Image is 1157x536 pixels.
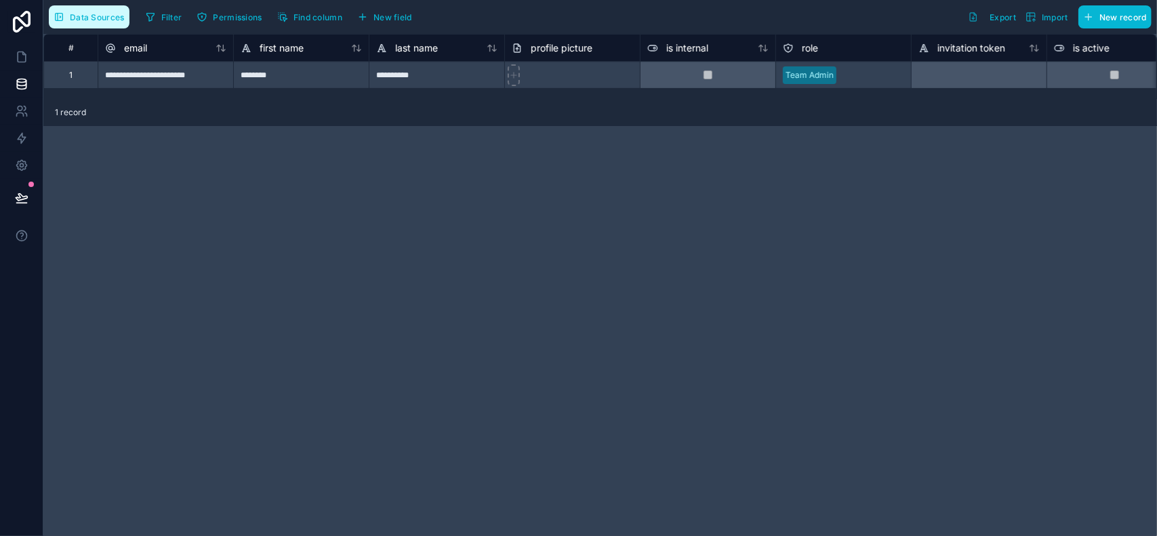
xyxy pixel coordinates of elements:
button: Find column [272,7,347,27]
a: Permissions [192,7,272,27]
span: Find column [293,12,342,22]
span: Filter [161,12,182,22]
span: Data Sources [70,12,125,22]
span: New record [1099,12,1147,22]
button: Export [963,5,1021,28]
span: profile picture [531,41,592,55]
span: is active [1073,41,1110,55]
span: New field [373,12,412,22]
span: last name [395,41,438,55]
span: role [802,41,818,55]
button: New record [1078,5,1152,28]
span: 1 record [55,107,86,118]
span: Export [990,12,1016,22]
button: Import [1021,5,1073,28]
span: Import [1042,12,1068,22]
button: Data Sources [49,5,129,28]
div: 1 [69,70,73,81]
span: is internal [666,41,708,55]
span: invitation token [937,41,1005,55]
a: New record [1073,5,1152,28]
div: Team Admin [786,69,834,81]
span: email [124,41,147,55]
button: Permissions [192,7,266,27]
span: first name [260,41,304,55]
button: New field [352,7,417,27]
div: # [54,43,87,53]
span: Permissions [213,12,262,22]
button: Filter [140,7,187,27]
